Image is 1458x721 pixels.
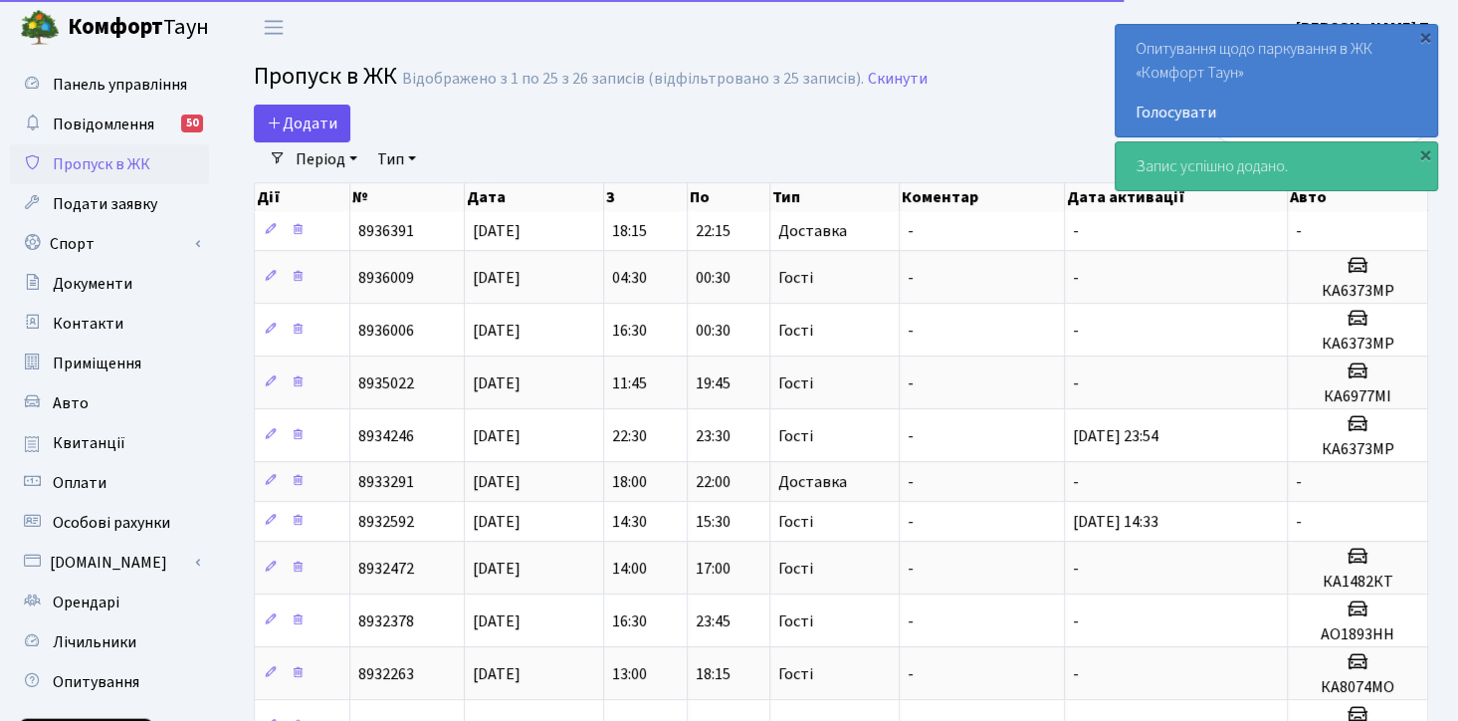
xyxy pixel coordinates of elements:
[908,320,914,342] span: -
[612,471,647,493] span: 18:00
[1073,425,1158,447] span: [DATE] 23:54
[10,224,209,264] a: Спорт
[696,220,730,242] span: 22:15
[696,663,730,685] span: 18:15
[10,264,209,304] a: Документи
[10,503,209,543] a: Особові рахунки
[358,267,414,289] span: 8936009
[1296,282,1419,301] h5: КА6373МР
[908,610,914,632] span: -
[254,59,397,94] span: Пропуск в ЖК
[68,11,209,45] span: Таун
[908,511,914,533] span: -
[350,183,465,211] th: №
[778,474,847,490] span: Доставка
[53,74,187,96] span: Панель управління
[778,223,847,239] span: Доставка
[1296,220,1302,242] span: -
[53,193,157,215] span: Подати заявку
[20,8,60,48] img: logo.png
[10,383,209,423] a: Авто
[1116,142,1437,190] div: Запис успішно додано.
[473,558,521,580] span: [DATE]
[1296,16,1434,40] a: [PERSON_NAME] П.
[1296,511,1302,533] span: -
[10,463,209,503] a: Оплати
[612,320,647,342] span: 16:30
[1073,663,1079,685] span: -
[53,114,154,135] span: Повідомлення
[908,425,914,447] span: -
[1073,471,1079,493] span: -
[778,375,813,391] span: Гості
[53,432,125,454] span: Квитанції
[473,663,521,685] span: [DATE]
[778,613,813,629] span: Гості
[10,105,209,144] a: Повідомлення50
[358,511,414,533] span: 8932592
[612,267,647,289] span: 04:30
[1065,183,1288,211] th: Дата активації
[1296,625,1419,644] h5: АО1893НН
[770,183,900,211] th: Тип
[1296,335,1419,354] h5: КА6373МР
[53,273,132,295] span: Документи
[1073,267,1079,289] span: -
[249,11,299,44] button: Переключити навігацію
[778,270,813,286] span: Гості
[778,323,813,339] span: Гості
[1296,17,1434,39] b: [PERSON_NAME] П.
[473,610,521,632] span: [DATE]
[473,267,521,289] span: [DATE]
[778,428,813,444] span: Гості
[1296,471,1302,493] span: -
[1415,144,1435,164] div: ×
[696,558,730,580] span: 17:00
[1073,610,1079,632] span: -
[369,142,424,176] a: Тип
[10,662,209,702] a: Опитування
[696,511,730,533] span: 15:30
[358,471,414,493] span: 8933291
[473,511,521,533] span: [DATE]
[358,220,414,242] span: 8936391
[1073,372,1079,394] span: -
[10,583,209,622] a: Орендарі
[53,313,123,335] span: Контакти
[778,666,813,682] span: Гості
[473,372,521,394] span: [DATE]
[1116,25,1437,136] div: Опитування щодо паркування в ЖК «Комфорт Таун»
[358,558,414,580] span: 8932472
[908,663,914,685] span: -
[402,70,864,89] div: Відображено з 1 по 25 з 26 записів (відфільтровано з 25 записів).
[53,353,141,374] span: Приміщення
[908,558,914,580] span: -
[53,153,150,175] span: Пропуск в ЖК
[1296,440,1419,459] h5: КА6373МР
[908,471,914,493] span: -
[1296,573,1419,592] h5: КА1482КТ
[10,65,209,105] a: Панель управління
[10,304,209,344] a: Контакти
[358,663,414,685] span: 8932263
[908,220,914,242] span: -
[1073,558,1079,580] span: -
[1073,220,1079,242] span: -
[696,471,730,493] span: 22:00
[1296,678,1419,697] h5: КА8074МО
[696,372,730,394] span: 19:45
[10,344,209,383] a: Приміщення
[908,267,914,289] span: -
[1073,320,1079,342] span: -
[254,105,350,142] a: Додати
[1415,27,1435,47] div: ×
[10,144,209,184] a: Пропуск в ЖК
[358,425,414,447] span: 8934246
[612,425,647,447] span: 22:30
[10,423,209,463] a: Квитанції
[868,70,928,89] a: Скинути
[473,320,521,342] span: [DATE]
[288,142,365,176] a: Період
[358,372,414,394] span: 8935022
[53,592,119,613] span: Орендарі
